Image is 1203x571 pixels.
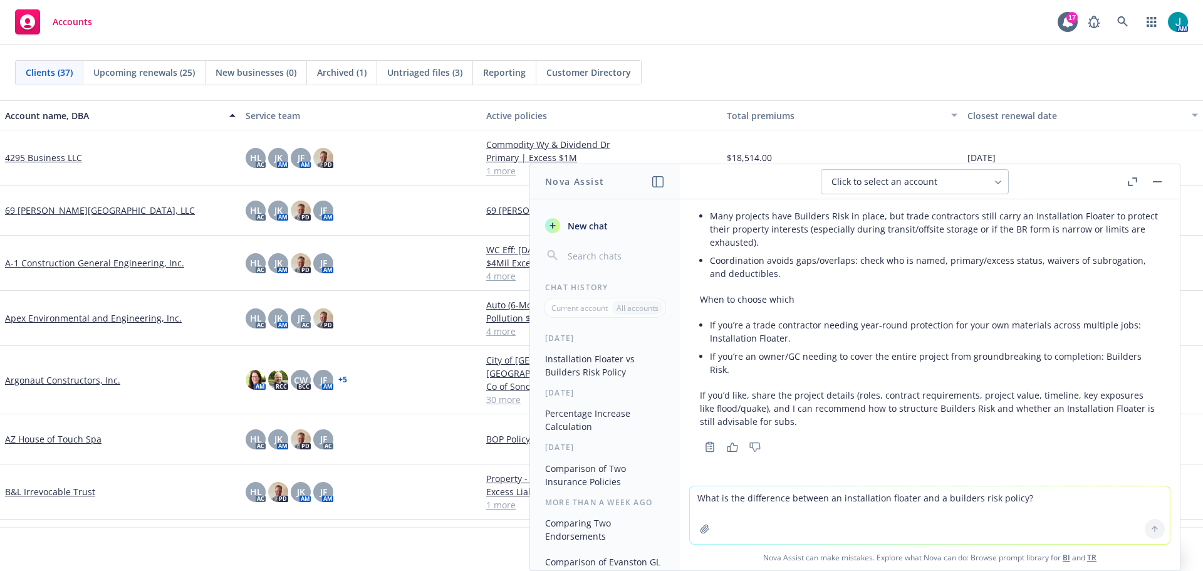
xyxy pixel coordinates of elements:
[486,164,717,177] a: 1 more
[727,109,944,122] div: Total premiums
[274,204,283,217] span: JK
[486,325,717,338] a: 4 more
[291,201,311,221] img: photo
[250,312,262,325] span: HL
[710,207,1160,251] li: Many projects have Builders Risk in place, but trade contractors still carry an Installation Floa...
[710,251,1160,283] li: Coordination avoids gaps/overlaps: check who is named, primary/excess status, waivers of subrogat...
[617,303,659,313] p: All accounts
[274,151,283,164] span: JK
[486,298,717,312] a: Auto (6-Month Policy)
[320,432,327,446] span: JF
[486,432,717,446] a: BOP Policy GL/BPP/XL/Cyber
[317,66,367,79] span: Archived (1)
[320,204,327,217] span: JF
[710,316,1160,347] li: If you’re a trade contractor needing year‑round protection for your own materials across multiple...
[26,66,73,79] span: Clients (37)
[546,66,631,79] span: Customer Directory
[274,312,283,325] span: JK
[1066,12,1078,23] div: 17
[1087,552,1096,563] a: TR
[5,374,120,387] a: Argonaut Constructors, Inc.
[486,485,717,498] a: Excess Liability - $3M
[246,370,266,390] img: photo
[530,387,680,398] div: [DATE]
[241,100,481,130] button: Service team
[967,151,996,164] span: [DATE]
[5,151,82,164] a: 4295 Business LLC
[291,429,311,449] img: photo
[5,312,182,325] a: Apex Environmental and Engineering, Inc.
[704,441,716,453] svg: Copy to clipboard
[1063,552,1070,563] a: BI
[5,204,195,217] a: 69 [PERSON_NAME][GEOGRAPHIC_DATA], LLC
[486,393,717,406] a: 30 more
[685,545,1175,570] span: Nova Assist can make mistakes. Explore what Nova can do: Browse prompt library for and
[291,253,311,273] img: photo
[1139,9,1164,34] a: Switch app
[338,376,347,384] a: + 5
[486,138,717,151] a: Commodity Wy & Dividend Dr
[486,151,717,164] a: Primary | Excess $1M
[250,256,262,270] span: HL
[565,219,608,233] span: New chat
[294,374,308,387] span: CW
[486,270,717,283] a: 4 more
[250,151,262,164] span: HL
[313,148,333,168] img: photo
[5,432,102,446] a: AZ House of Touch Spa
[250,204,262,217] span: HL
[250,432,262,446] span: HL
[93,66,195,79] span: Upcoming renewals (25)
[540,403,670,437] button: Percentage Increase Calculation
[274,432,283,446] span: JK
[1168,12,1188,32] img: photo
[1081,9,1107,34] a: Report a Bug
[540,214,670,237] button: New chat
[298,151,305,164] span: JF
[268,370,288,390] img: photo
[274,256,283,270] span: JK
[53,17,92,27] span: Accounts
[1110,9,1135,34] a: Search
[745,438,765,456] button: Thumbs down
[700,293,1160,306] p: When to choose which
[821,169,1009,194] button: Click to select an account
[486,204,717,217] a: 69 [PERSON_NAME][GEOGRAPHIC_DATA] Apts
[545,175,604,188] h1: Nova Assist
[486,109,717,122] div: Active policies
[540,458,670,492] button: Comparison of Two Insurance Policies
[962,100,1203,130] button: Closest renewal date
[486,498,717,511] a: 1 more
[486,354,717,380] a: City of [GEOGRAPHIC_DATA] - [PERSON_NAME] [GEOGRAPHIC_DATA]
[216,66,296,79] span: New businesses (0)
[387,66,462,79] span: Untriaged files (3)
[246,109,476,122] div: Service team
[530,497,680,508] div: More than a week ago
[297,485,305,498] span: JK
[320,374,327,387] span: JF
[5,109,222,122] div: Account name, DBA
[700,389,1160,428] p: If you’d like, share the project details (roles, contract requirements, project value, timeline, ...
[565,247,665,265] input: Search chats
[483,66,526,79] span: Reporting
[727,151,772,164] span: $18,514.00
[831,175,937,188] span: Click to select an account
[530,442,680,453] div: [DATE]
[486,243,717,256] a: WC Eff: [DATE]
[320,485,327,498] span: JF
[268,482,288,502] img: photo
[530,282,680,293] div: Chat History
[530,333,680,343] div: [DATE]
[5,485,95,498] a: B&L Irrevocable Trust
[710,347,1160,379] li: If you’re an owner/GC needing to cover the entire project from groundbreaking to completion: Buil...
[551,303,608,313] p: Current account
[486,312,717,325] a: Pollution $1M/$5M (Annual Policy)
[298,312,305,325] span: JF
[486,380,717,393] a: Co of Sonoma/Encroachment Permit
[10,4,97,39] a: Accounts
[250,485,262,498] span: HL
[313,308,333,328] img: photo
[722,100,962,130] button: Total premiums
[540,348,670,382] button: Installation Floater vs Builders Risk Policy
